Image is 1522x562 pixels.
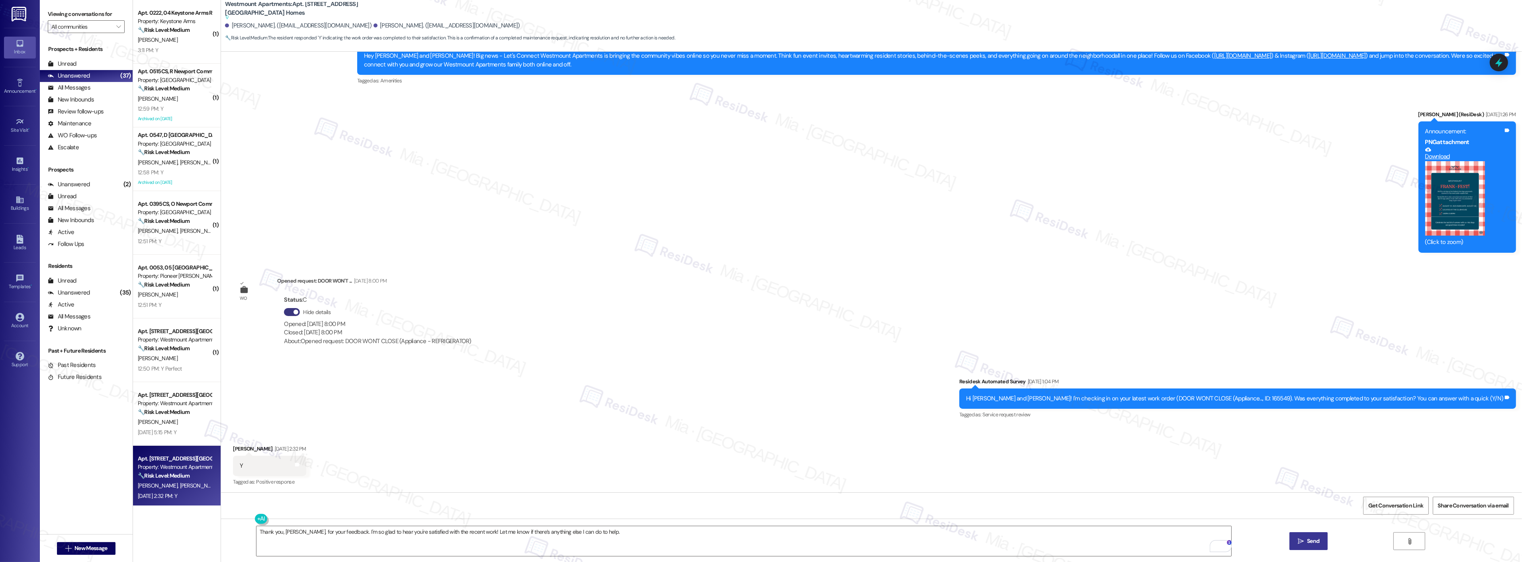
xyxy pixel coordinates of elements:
[138,208,211,217] div: Property: [GEOGRAPHIC_DATA]
[273,445,306,453] div: [DATE] 2:32 PM
[48,324,82,333] div: Unknown
[138,327,211,336] div: Apt. [STREET_ADDRESS][GEOGRAPHIC_DATA] Homes
[4,310,36,332] a: Account
[138,36,178,43] span: [PERSON_NAME]
[1425,238,1485,246] div: (Click to zoom)
[51,20,112,33] input: All communities
[29,126,30,132] span: •
[959,409,1516,420] div: Tagged as:
[40,166,133,174] div: Prospects
[40,262,133,270] div: Residents
[121,178,133,191] div: (2)
[48,143,79,152] div: Escalate
[138,455,211,463] div: Apt. [STREET_ADDRESS][GEOGRAPHIC_DATA] Homes
[959,377,1516,388] div: Residesk Automated Survey
[48,373,102,381] div: Future Residents
[35,87,37,93] span: •
[48,216,94,224] div: New Inbounds
[1425,138,1469,146] b: PNG attachment
[1289,532,1328,550] button: Send
[138,131,211,139] div: Apt. 0547, D [GEOGRAPHIC_DATA] I
[48,84,90,92] div: All Messages
[138,17,211,25] div: Property: Keystone Arms
[118,287,133,299] div: (35)
[137,114,212,124] div: Archived on [DATE]
[4,154,36,176] a: Insights •
[138,291,178,298] span: [PERSON_NAME]
[138,345,190,352] strong: 🔧 Risk Level: Medium
[118,70,133,82] div: (37)
[138,227,180,234] span: [PERSON_NAME]
[284,337,471,345] div: About: Opened request: DOOR WON'T CLOSE (Appliance - REFRIGERATOR)
[4,193,36,215] a: Buildings
[180,159,220,166] span: [PERSON_NAME]
[138,76,211,84] div: Property: [GEOGRAPHIC_DATA]
[4,37,36,58] a: Inbox
[1363,497,1428,515] button: Get Conversation Link
[233,476,306,488] div: Tagged as:
[48,180,90,189] div: Unanswered
[48,107,104,116] div: Review follow-ups
[138,355,178,362] span: [PERSON_NAME]
[138,9,211,17] div: Apt. 0222, 04 Keystone Arms Rental Community
[138,408,190,416] strong: 🔧 Risk Level: Medium
[138,47,158,54] div: 3:11 PM: Y
[116,23,121,30] i: 
[48,204,90,213] div: All Messages
[284,320,471,328] div: Opened: [DATE] 8:00 PM
[180,482,220,489] span: [PERSON_NAME]
[138,272,211,280] div: Property: Pioneer [PERSON_NAME]
[138,463,211,471] div: Property: Westmount Apartments
[48,240,84,248] div: Follow Ups
[1418,110,1516,121] div: [PERSON_NAME] (ResiDesk)
[48,301,74,309] div: Active
[284,328,471,337] div: Closed: [DATE] 8:00 PM
[1026,377,1059,386] div: [DATE] 1:04 PM
[138,399,211,408] div: Property: Westmount Apartments
[364,52,1503,69] div: Hey [PERSON_NAME] and [PERSON_NAME]! Big news - Let's Connect Westmount Apartments is bringing th...
[1309,52,1366,60] a: [URL][DOMAIN_NAME]
[982,411,1031,418] span: Service request review
[138,140,211,148] div: Property: [GEOGRAPHIC_DATA]
[1307,537,1319,545] span: Send
[966,394,1503,403] div: Hi [PERSON_NAME] and [PERSON_NAME]! I'm checking in on your latest work order (DOOR WON'T CLOSE (...
[357,75,1516,86] div: Tagged as:
[138,26,190,33] strong: 🔧 Risk Level: Medium
[57,542,116,555] button: New Message
[138,200,211,208] div: Apt. 0395CS, O Newport Commons II
[1425,127,1485,136] div: Announcement:
[4,349,36,371] a: Support
[138,263,211,272] div: Apt. 0053, 05 [GEOGRAPHIC_DATA][PERSON_NAME]
[74,544,107,552] span: New Message
[138,482,180,489] span: [PERSON_NAME]
[138,67,211,76] div: Apt. 0515CS, R Newport Commons II
[48,228,74,236] div: Active
[138,336,211,344] div: Property: Westmount Apartments
[48,312,90,321] div: All Messages
[138,365,182,372] div: 12:50 PM: Y Perfect
[138,105,163,112] div: 12:59 PM: Y
[138,238,161,245] div: 12:51 PM: Y
[48,289,90,297] div: Unanswered
[138,472,190,479] strong: 🔧 Risk Level: Medium
[48,8,125,20] label: Viewing conversations for
[138,169,163,176] div: 12:58 PM: Y
[4,115,36,137] a: Site Visit •
[1438,502,1509,510] span: Share Conversation via email
[256,478,294,485] span: Positive response
[48,131,97,140] div: WO Follow-ups
[1425,146,1485,160] a: Download
[48,60,76,68] div: Unread
[138,85,190,92] strong: 🔧 Risk Level: Medium
[138,429,176,436] div: [DATE] 5:15 PM: Y
[1298,538,1304,544] i: 
[48,192,76,201] div: Unread
[1433,497,1514,515] button: Share Conversation via email
[303,308,331,316] label: Hide details
[240,294,247,302] div: WO
[277,277,478,288] div: Opened request: DOOR WON'T ...
[374,21,520,30] div: [PERSON_NAME]. ([EMAIL_ADDRESS][DOMAIN_NAME])
[138,281,190,288] strong: 🔧 Risk Level: Medium
[225,21,372,30] div: [PERSON_NAME]. ([EMAIL_ADDRESS][DOMAIN_NAME])
[138,217,190,224] strong: 🔧 Risk Level: Medium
